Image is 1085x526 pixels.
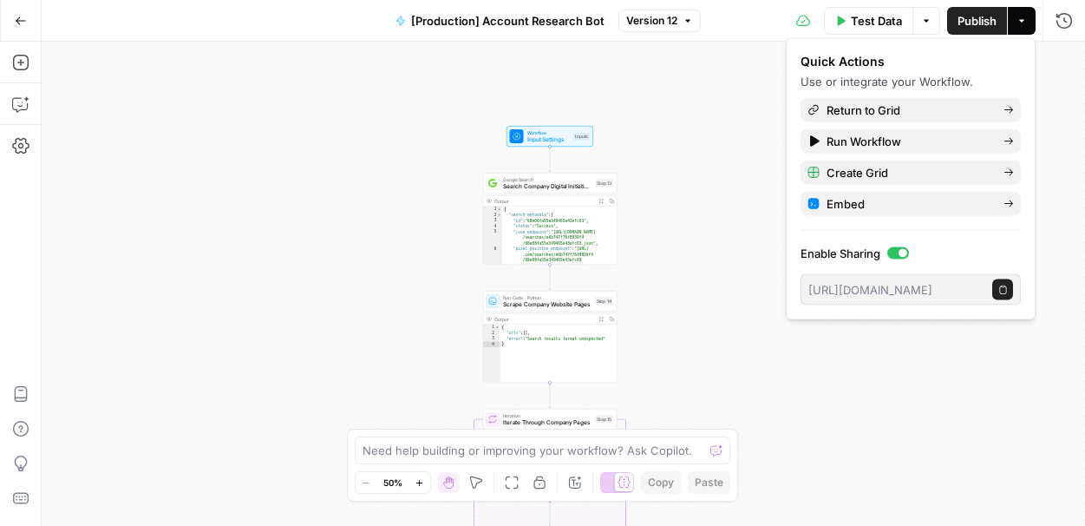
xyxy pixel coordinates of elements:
[549,383,552,408] g: Edge from step_14 to step_15
[494,316,593,323] div: Output
[573,133,590,141] div: Inputs
[827,133,990,150] span: Run Workflow
[483,291,618,383] div: Run Code · PythonScrape Company Website PagesStep 14Output{ "urls":[], "error":"Search results fo...
[801,75,973,89] span: Use or integrate your Workflow.
[549,501,552,526] g: Edge from step_15 to step_16
[411,12,605,30] span: [Production] Account Research Bot
[824,7,912,35] button: Test Data
[595,298,614,306] div: Step 14
[483,342,500,348] div: 4
[385,7,615,35] button: [Production] Account Research Bot
[626,13,677,29] span: Version 12
[497,207,502,213] span: Toggle code folding, rows 1 through 27
[483,336,500,342] div: 3
[494,198,593,205] div: Output
[497,213,502,219] span: Toggle code folding, rows 2 through 12
[483,224,502,230] div: 4
[483,213,502,219] div: 2
[801,53,1021,70] div: Quick Actions
[648,475,674,490] span: Copy
[549,147,552,172] g: Edge from start to step_13
[618,10,701,32] button: Version 12
[503,418,592,427] span: Iterate Through Company Pages
[503,300,592,309] span: Scrape Company Website Pages
[483,207,502,213] div: 1
[827,164,990,181] span: Create Grid
[851,12,902,30] span: Test Data
[527,135,571,144] span: Input Settings
[549,265,552,290] g: Edge from step_13 to step_14
[383,476,402,490] span: 50%
[483,126,618,147] div: WorkflowInput SettingsInputs
[527,129,571,136] span: Workflow
[827,195,990,213] span: Embed
[503,294,592,301] span: Run Code · Python
[503,182,592,191] span: Search Company Digital Initiatives
[483,173,618,265] div: Google SearchSearch Company Digital InitiativesStep 13Output{ "search_metadata":{ "id":"68e08fa55...
[483,218,502,224] div: 3
[695,475,723,490] span: Paste
[495,325,500,331] span: Toggle code folding, rows 1 through 4
[595,416,613,424] div: Step 15
[483,325,500,331] div: 1
[503,176,592,183] span: Google Search
[947,7,1007,35] button: Publish
[483,229,502,247] div: 5
[958,12,997,30] span: Publish
[688,471,730,494] button: Paste
[827,102,990,119] span: Return to Grid
[483,409,618,501] div: IterationIterate Through Company PagesStep 15Output[]
[483,247,502,269] div: 6
[801,245,1021,262] label: Enable Sharing
[483,331,500,337] div: 2
[641,471,681,494] button: Copy
[503,412,592,419] span: Iteration
[595,180,613,187] div: Step 13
